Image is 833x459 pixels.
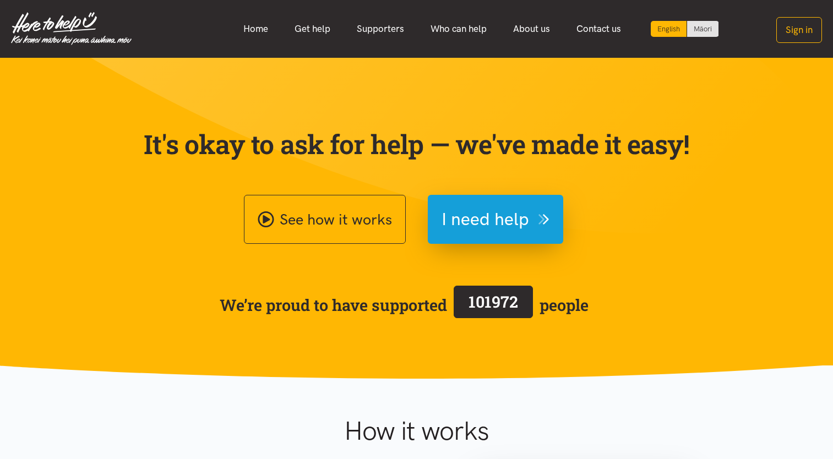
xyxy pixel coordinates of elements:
[442,205,529,233] span: I need help
[141,128,692,160] p: It's okay to ask for help — we've made it easy!
[230,17,281,41] a: Home
[220,283,589,326] span: We’re proud to have supported people
[500,17,563,41] a: About us
[563,17,634,41] a: Contact us
[651,21,687,37] div: Current language
[447,283,540,326] a: 101972
[281,17,344,41] a: Get help
[11,12,132,45] img: Home
[687,21,718,37] a: Switch to Te Reo Māori
[344,17,417,41] a: Supporters
[428,195,563,244] button: I need help
[237,415,596,447] h1: How it works
[417,17,500,41] a: Who can help
[776,17,822,43] button: Sign in
[651,21,719,37] div: Language toggle
[244,195,406,244] a: See how it works
[469,291,518,312] span: 101972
